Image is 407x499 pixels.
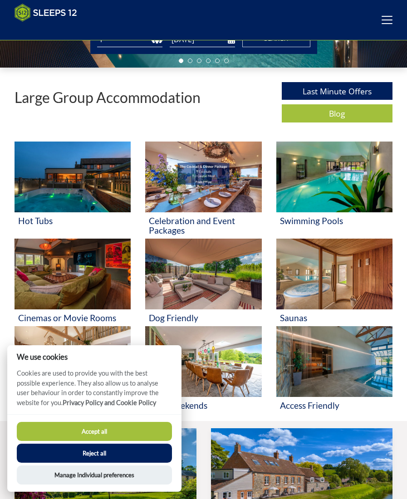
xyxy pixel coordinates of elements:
[280,313,389,323] h3: Saunas
[276,326,392,397] img: 'Access Friendly' - Large Group Accommodation Holiday Ideas
[145,142,261,239] a: 'Celebration and Event Packages' - Large Group Accommodation Holiday Ideas Celebration and Event ...
[15,142,131,239] a: 'Hot Tubs' - Large Group Accommodation Holiday Ideas Hot Tubs
[282,104,392,122] a: Blog
[264,34,289,43] span: Search
[280,216,389,225] h3: Swimming Pools
[276,142,392,239] a: 'Swimming Pools' - Large Group Accommodation Holiday Ideas Swimming Pools
[15,4,77,22] img: Sleeps 12
[17,444,172,463] button: Reject all
[145,326,261,414] a: 'Hen Weekends' - Large Group Accommodation Holiday Ideas Hen Weekends
[15,326,131,414] a: 'Games Rooms' - Large Group Accommodation Holiday Ideas Games Rooms
[145,239,261,326] a: 'Dog Friendly' - Large Group Accommodation Holiday Ideas Dog Friendly
[276,239,392,309] img: 'Saunas' - Large Group Accommodation Holiday Ideas
[15,89,201,105] p: Large Group Accommodation
[276,239,392,326] a: 'Saunas' - Large Group Accommodation Holiday Ideas Saunas
[17,422,172,441] button: Accept all
[149,313,258,323] h3: Dog Friendly
[149,401,258,410] h3: Hen Weekends
[18,216,127,225] h3: Hot Tubs
[280,401,389,410] h3: Access Friendly
[10,27,105,35] iframe: Customer reviews powered by Trustpilot
[145,326,261,397] img: 'Hen Weekends' - Large Group Accommodation Holiday Ideas
[15,239,131,309] img: 'Cinemas or Movie Rooms' - Large Group Accommodation Holiday Ideas
[145,142,261,212] img: 'Celebration and Event Packages' - Large Group Accommodation Holiday Ideas
[149,216,258,235] h3: Celebration and Event Packages
[63,399,156,406] a: Privacy Policy and Cookie Policy
[15,326,131,397] img: 'Games Rooms' - Large Group Accommodation Holiday Ideas
[7,368,181,414] p: Cookies are used to provide you with the best possible experience. They also allow us to analyse ...
[276,142,392,212] img: 'Swimming Pools' - Large Group Accommodation Holiday Ideas
[15,142,131,212] img: 'Hot Tubs' - Large Group Accommodation Holiday Ideas
[282,82,392,100] a: Last Minute Offers
[145,239,261,309] img: 'Dog Friendly' - Large Group Accommodation Holiday Ideas
[7,352,181,361] h2: We use cookies
[18,313,127,323] h3: Cinemas or Movie Rooms
[17,465,172,484] button: Manage Individual preferences
[276,326,392,414] a: 'Access Friendly' - Large Group Accommodation Holiday Ideas Access Friendly
[15,239,131,326] a: 'Cinemas or Movie Rooms' - Large Group Accommodation Holiday Ideas Cinemas or Movie Rooms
